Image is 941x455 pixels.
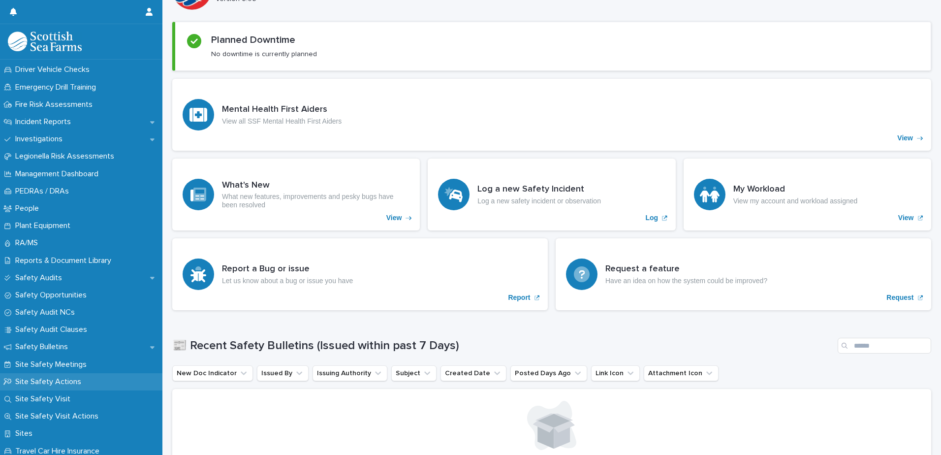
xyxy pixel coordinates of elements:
[556,238,931,310] a: Request
[222,104,342,115] h3: Mental Health First Aiders
[211,34,295,46] h2: Planned Downtime
[477,197,601,205] p: Log a new safety incident or observation
[257,365,309,381] button: Issued By
[11,412,106,421] p: Site Safety Visit Actions
[11,291,94,300] p: Safety Opportunities
[897,134,913,142] p: View
[11,394,78,404] p: Site Safety Visit
[11,134,70,144] p: Investigations
[11,377,89,387] p: Site Safety Actions
[172,365,253,381] button: New Doc Indicator
[510,365,587,381] button: Posted Days Ago
[11,273,70,283] p: Safety Audits
[11,360,94,369] p: Site Safety Meetings
[172,238,548,310] a: Report
[11,117,79,127] p: Incident Reports
[11,204,47,213] p: People
[11,429,40,438] p: Sites
[11,169,106,179] p: Management Dashboard
[386,214,402,222] p: View
[172,79,931,151] a: View
[391,365,437,381] button: Subject
[886,293,913,302] p: Request
[172,339,834,353] h1: 📰 Recent Safety Bulletins (Issued within past 7 Days)
[605,277,767,285] p: Have an idea on how the system could be improved?
[222,277,353,285] p: Let us know about a bug or issue you have
[508,293,530,302] p: Report
[11,83,104,92] p: Emergency Drill Training
[428,159,675,230] a: Log
[733,197,858,205] p: View my account and workload assigned
[838,338,931,354] input: Search
[11,100,100,109] p: Fire Risk Assessments
[222,264,353,275] h3: Report a Bug or issue
[898,214,914,222] p: View
[11,342,76,352] p: Safety Bulletins
[11,65,97,74] p: Driver Vehicle Checks
[8,32,82,51] img: bPIBxiqnSb2ggTQWdOVV
[11,256,119,265] p: Reports & Document Library
[11,187,77,196] p: PEDRAs / DRAs
[733,184,858,195] h3: My Workload
[591,365,640,381] button: Link Icon
[313,365,387,381] button: Issuing Authority
[11,152,122,161] p: Legionella Risk Assessments
[11,221,78,230] p: Plant Equipment
[172,159,420,230] a: View
[11,238,46,248] p: RA/MS
[222,117,342,126] p: View all SSF Mental Health First Aiders
[684,159,931,230] a: View
[477,184,601,195] h3: Log a new Safety Incident
[222,180,409,191] h3: What's New
[644,365,719,381] button: Attachment Icon
[211,50,317,59] p: No downtime is currently planned
[440,365,506,381] button: Created Date
[222,193,409,209] p: What new features, improvements and pesky bugs have been resolved
[11,308,83,317] p: Safety Audit NCs
[11,325,95,334] p: Safety Audit Clauses
[646,214,659,222] p: Log
[605,264,767,275] h3: Request a feature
